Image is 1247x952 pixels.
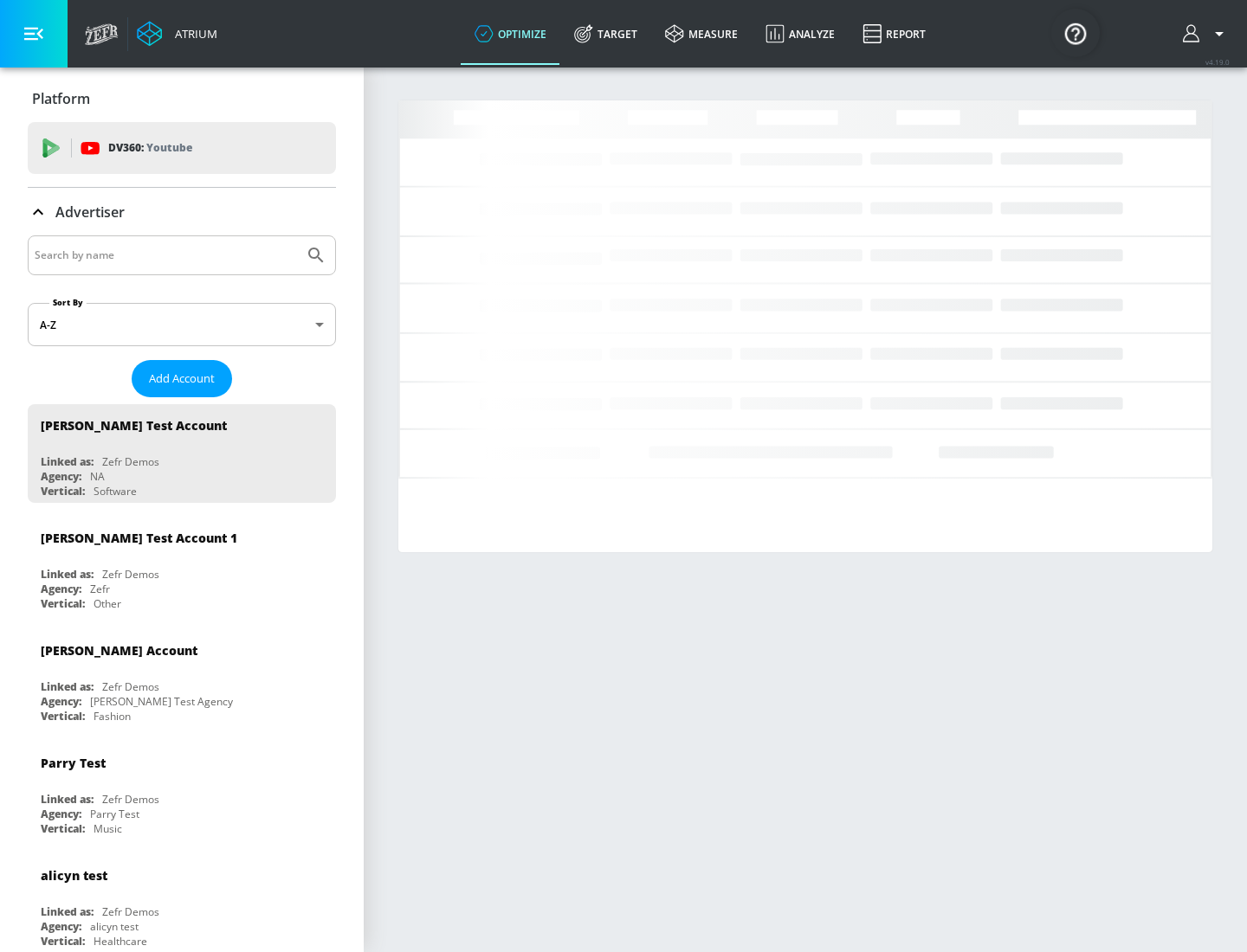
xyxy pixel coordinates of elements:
[146,138,192,157] p: Youtube
[41,867,107,884] div: alicyn test
[28,188,336,236] div: Advertiser
[41,417,227,434] div: [PERSON_NAME] Test Account
[41,821,85,836] div: Vertical:
[90,694,233,709] div: [PERSON_NAME] Test Agency
[41,679,94,694] div: Linked as:
[28,517,336,615] div: [PERSON_NAME] Test Account 1Linked as:Zefr DemosAgency:ZefrVertical:Other
[28,303,336,346] div: A-Z
[102,904,159,919] div: Zefr Demos
[41,755,106,771] div: Parry Test
[41,807,81,821] div: Agency:
[149,369,215,389] span: Add Account
[41,454,94,469] div: Linked as:
[41,484,85,499] div: Vertical:
[32,89,90,108] p: Platform
[1205,57,1230,67] span: v 4.19.0
[41,582,81,596] div: Agency:
[49,297,87,308] label: Sort By
[41,792,94,807] div: Linked as:
[28,742,336,840] div: Parry TestLinked as:Zefr DemosAgency:Parry TestVertical:Music
[90,807,139,821] div: Parry Test
[90,469,105,484] div: NA
[102,679,159,694] div: Zefr Demos
[28,404,336,503] div: [PERSON_NAME] Test AccountLinked as:Zefr DemosAgency:NAVertical:Software
[55,203,125,222] p: Advertiser
[94,934,147,949] div: Healthcare
[102,454,159,469] div: Zefr Demos
[90,919,139,934] div: alicyn test
[461,3,560,65] a: optimize
[41,469,81,484] div: Agency:
[108,138,192,158] p: DV360:
[1051,9,1100,57] button: Open Resource Center
[28,629,336,728] div: [PERSON_NAME] AccountLinked as:Zefr DemosAgency:[PERSON_NAME] Test AgencyVertical:Fashion
[168,26,217,42] div: Atrium
[28,122,336,174] div: DV360: Youtube
[560,3,651,65] a: Target
[102,567,159,582] div: Zefr Demos
[94,821,122,836] div: Music
[132,360,232,397] button: Add Account
[41,919,81,934] div: Agency:
[849,3,940,65] a: Report
[102,792,159,807] div: Zefr Demos
[137,21,217,47] a: Atrium
[90,582,110,596] div: Zefr
[94,709,131,724] div: Fashion
[41,904,94,919] div: Linked as:
[41,530,237,546] div: [PERSON_NAME] Test Account 1
[94,484,137,499] div: Software
[41,596,85,611] div: Vertical:
[41,642,197,659] div: [PERSON_NAME] Account
[35,244,297,267] input: Search by name
[41,694,81,709] div: Agency:
[752,3,849,65] a: Analyze
[41,709,85,724] div: Vertical:
[94,596,121,611] div: Other
[651,3,752,65] a: measure
[41,567,94,582] div: Linked as:
[41,934,85,949] div: Vertical:
[28,74,336,123] div: Platform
